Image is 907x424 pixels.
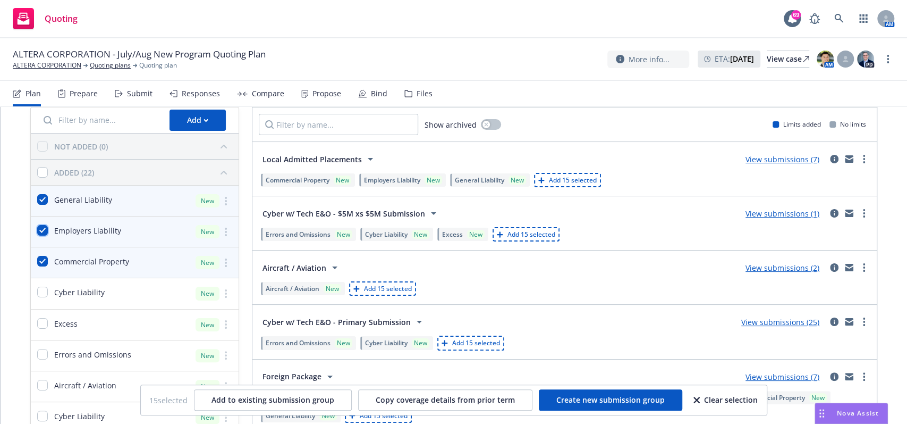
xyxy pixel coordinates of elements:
span: Quoting [45,14,78,23]
button: Cyber w/ Tech E&O - Primary Submission [259,311,429,332]
span: Aircraft / Aviation [266,284,319,293]
a: View submissions (25) [741,317,819,327]
span: Employers Liability [54,225,121,236]
div: Files [417,89,433,98]
span: Aircraft / Aviation [262,262,326,273]
div: New [508,176,526,185]
strong: [DATE] [730,54,754,64]
a: Search [828,8,850,29]
div: No limits [829,120,866,129]
a: more [858,370,870,383]
span: Commercial Property [741,393,805,402]
div: View case [767,51,809,67]
div: New [196,287,219,300]
div: Clear selection [693,390,758,410]
button: Local Admitted Placements [259,148,380,170]
span: ALTERA CORPORATION - July/Aug New Program Quoting Plan [13,48,266,61]
a: mail [843,153,855,165]
a: more [219,256,232,269]
div: New [196,194,219,207]
div: 69 [791,10,801,20]
a: circleInformation [828,153,841,165]
a: more [858,153,870,165]
div: New [335,230,352,239]
a: circleInformation [828,261,841,274]
span: Show archived [425,119,477,130]
div: New [196,256,219,269]
span: Nova Assist [837,409,879,418]
a: more [219,318,232,331]
button: More info... [607,51,689,68]
button: Nova Assist [815,403,888,424]
a: more [219,380,232,393]
div: Drag to move [815,403,828,423]
input: Filter by name... [37,110,163,131]
span: Cyber Liability [365,230,408,239]
a: mail [843,261,855,274]
a: View submissions (7) [745,154,819,164]
span: Cyber Liability [54,411,105,422]
input: Filter by name... [259,114,418,135]
span: Add 15 selected [360,411,408,420]
span: Foreign Package [262,371,321,382]
a: Quoting plans [90,61,131,70]
a: mail [843,207,855,220]
span: Errors and Omissions [266,338,330,347]
span: Copy coverage details from prior term [376,395,515,405]
div: New [809,393,827,402]
img: photo [817,51,834,68]
div: New [425,176,442,185]
span: Errors and Omissions [266,230,330,239]
span: ETA : [715,53,754,64]
a: circleInformation [828,207,841,220]
div: Responses [182,89,220,98]
button: Foreign Package [259,366,340,387]
span: Cyber w/ Tech E&O - Primary Submission [262,317,411,328]
span: Employers Liability [364,176,420,185]
div: Plan [26,89,41,98]
button: Create new submission group [539,389,682,411]
img: photo [857,51,874,68]
div: Compare [252,89,284,98]
a: View submissions (2) [745,263,819,273]
a: more [858,261,870,274]
a: Report a Bug [804,8,825,29]
div: ADDED (22) [54,167,94,178]
div: New [196,411,219,424]
span: Commercial Property [266,176,329,185]
span: Cyber w/ Tech E&O - $5M xs $5M Submission [262,208,425,219]
a: circleInformation [828,315,841,328]
div: New [335,338,352,347]
span: Excess [54,318,78,329]
a: circleInformation [828,370,841,383]
span: Create new submission group [556,395,665,405]
span: Cyber Liability [54,287,105,298]
span: 15 selected [149,395,188,406]
span: Add 15 selected [507,230,555,239]
span: Add 15 selected [549,176,597,185]
button: Add [169,110,226,131]
div: Prepare [70,89,98,98]
a: Quoting [9,4,82,34]
span: General Liability [455,176,504,185]
button: Add to existing submission group [194,389,352,411]
a: ALTERA CORPORATION [13,61,81,70]
div: Add [187,110,208,130]
div: NOT ADDED (0) [54,141,108,152]
div: New [467,230,485,239]
a: more [858,207,870,220]
a: mail [843,315,855,328]
span: Add to existing submission group [211,395,334,405]
a: more [858,315,870,328]
a: more [219,411,232,424]
a: more [219,349,232,362]
button: Copy coverage details from prior term [358,389,532,411]
button: ADDED (22) [54,164,232,181]
span: Cyber Liability [365,338,408,347]
span: Local Admitted Placements [262,154,362,165]
div: Bind [371,89,387,98]
span: General Liability [54,194,112,205]
div: Propose [312,89,341,98]
a: mail [843,370,855,383]
a: more [219,226,232,238]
